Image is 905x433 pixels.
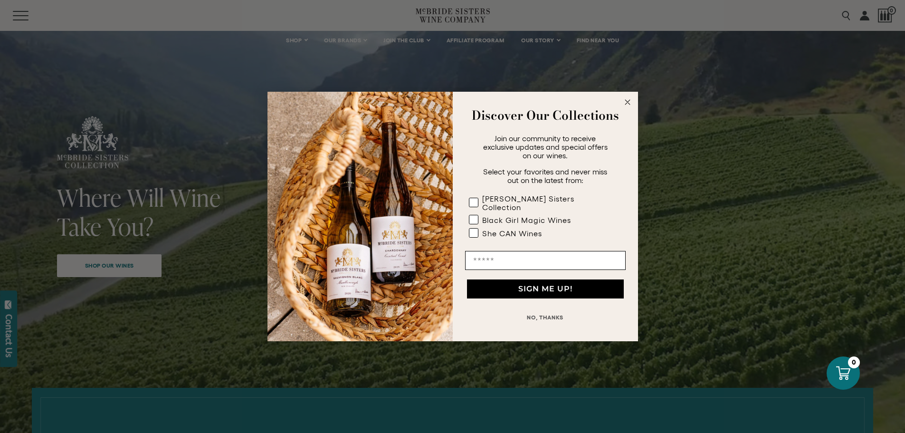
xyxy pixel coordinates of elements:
[472,106,619,125] strong: Discover Our Collections
[482,194,607,212] div: [PERSON_NAME] Sisters Collection
[848,356,860,368] div: 0
[622,96,633,108] button: Close dialog
[465,308,626,327] button: NO, THANKS
[483,167,607,184] span: Select your favorites and never miss out on the latest from:
[465,251,626,270] input: Email
[482,216,571,224] div: Black Girl Magic Wines
[483,134,608,160] span: Join our community to receive exclusive updates and special offers on our wines.
[267,92,453,341] img: 42653730-7e35-4af7-a99d-12bf478283cf.jpeg
[482,229,542,238] div: She CAN Wines
[467,279,624,298] button: SIGN ME UP!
